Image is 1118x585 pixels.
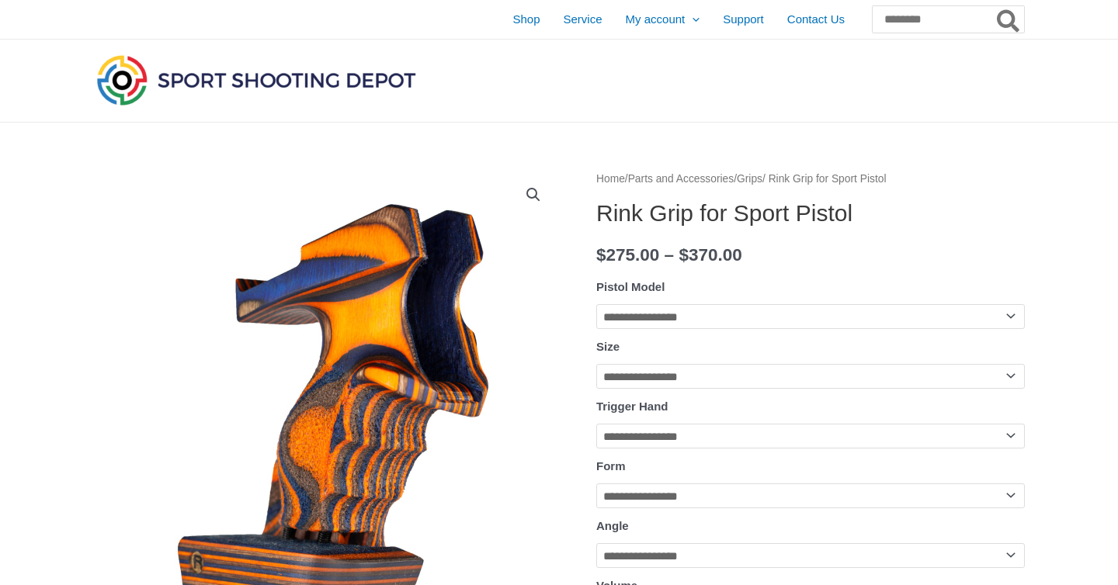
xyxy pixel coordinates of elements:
a: Grips [737,173,762,185]
span: $ [596,245,606,265]
label: Trigger Hand [596,400,668,413]
span: $ [679,245,689,265]
label: Size [596,340,620,353]
label: Angle [596,519,629,532]
img: Sport Shooting Depot [93,51,419,109]
h1: Rink Grip for Sport Pistol [596,199,1025,227]
a: Parts and Accessories [628,173,734,185]
nav: Breadcrumb [596,169,1025,189]
label: Form [596,459,626,472]
bdi: 370.00 [679,245,741,265]
span: – [665,245,675,265]
bdi: 275.00 [596,245,659,265]
button: Search [994,6,1024,33]
label: Pistol Model [596,280,665,293]
a: View full-screen image gallery [519,181,547,209]
a: Home [596,173,625,185]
